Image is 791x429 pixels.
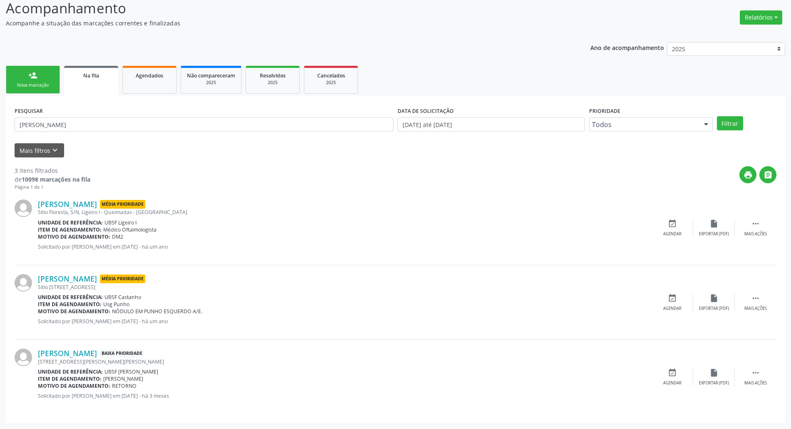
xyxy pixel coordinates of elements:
i:  [751,219,760,228]
button: Relatórios [740,10,782,25]
i:  [751,368,760,377]
i: event_available [668,368,677,377]
label: Prioridade [589,105,620,117]
div: 3 itens filtrados [15,166,90,175]
strong: 10098 marcações na fila [22,175,90,183]
i: insert_drive_file [709,294,719,303]
p: Ano de acompanhamento [590,42,664,52]
div: Agendar [663,306,682,312]
p: Solicitado por [PERSON_NAME] em [DATE] - há 3 meses [38,392,652,399]
div: Sitio Floresta, S/N, Ligeiro I - Queimadas - [GEOGRAPHIC_DATA] [38,209,652,216]
p: Solicitado por [PERSON_NAME] em [DATE] - há um ano [38,243,652,250]
input: Selecione um intervalo [398,117,585,132]
div: 2025 [187,80,235,86]
div: de [15,175,90,184]
span: Na fila [83,72,99,79]
div: Agendar [663,231,682,237]
b: Unidade de referência: [38,294,103,301]
a: [PERSON_NAME] [38,349,97,358]
button: print [739,166,756,183]
i: event_available [668,219,677,228]
button:  [759,166,776,183]
b: Unidade de referência: [38,219,103,226]
b: Unidade de referência: [38,368,103,375]
div: Sitio [STREET_ADDRESS] [38,284,652,291]
div: Mais ações [744,380,767,386]
b: Motivo de agendamento: [38,382,110,389]
i:  [764,170,773,180]
div: Nova marcação [12,82,54,88]
div: Exportar (PDF) [699,231,729,237]
i: insert_drive_file [709,368,719,377]
i: keyboard_arrow_down [50,146,60,155]
span: Todos [592,120,696,129]
div: 2025 [252,80,294,86]
label: DATA DE SOLICITAÇÃO [398,105,454,117]
span: NÓDULO EM PUNHO ESQUERDO A/E. [112,308,202,315]
div: Agendar [663,380,682,386]
button: Filtrar [717,116,743,130]
div: 2025 [310,80,352,86]
i: event_available [668,294,677,303]
span: Agendados [136,72,163,79]
i: print [744,170,753,180]
button: Mais filtroskeyboard_arrow_down [15,143,64,158]
i:  [751,294,760,303]
b: Motivo de agendamento: [38,233,110,240]
b: Motivo de agendamento: [38,308,110,315]
span: UBSF Ligeiro I [104,219,137,226]
div: [STREET_ADDRESS][PERSON_NAME][PERSON_NAME] [38,358,652,365]
p: Acompanhe a situação das marcações correntes e finalizadas [6,19,551,27]
b: Item de agendamento: [38,226,102,233]
a: [PERSON_NAME] [38,274,97,283]
img: img [15,274,32,292]
img: img [15,349,32,366]
span: Usg Punho [103,301,129,308]
p: Solicitado por [PERSON_NAME] em [DATE] - há um ano [38,318,652,325]
span: Cancelados [317,72,345,79]
input: Nome, CNS [15,117,393,132]
a: [PERSON_NAME] [38,200,97,209]
div: person_add [28,71,37,80]
div: Mais ações [744,231,767,237]
span: Médico Oftalmologista [103,226,157,233]
span: RETORNO [112,382,137,389]
div: Exportar (PDF) [699,306,729,312]
label: PESQUISAR [15,105,43,117]
img: img [15,200,32,217]
span: Resolvidos [260,72,286,79]
div: Mais ações [744,306,767,312]
span: Média Prioridade [100,274,145,283]
span: Não compareceram [187,72,235,79]
div: Página 1 de 1 [15,184,90,191]
i: insert_drive_file [709,219,719,228]
span: Média Prioridade [100,200,145,209]
span: UBSF [PERSON_NAME] [104,368,158,375]
span: Baixa Prioridade [100,349,144,358]
span: [PERSON_NAME] [103,375,143,382]
b: Item de agendamento: [38,301,102,308]
b: Item de agendamento: [38,375,102,382]
span: DM2 [112,233,123,240]
div: Exportar (PDF) [699,380,729,386]
span: UBSF Castanho [104,294,141,301]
